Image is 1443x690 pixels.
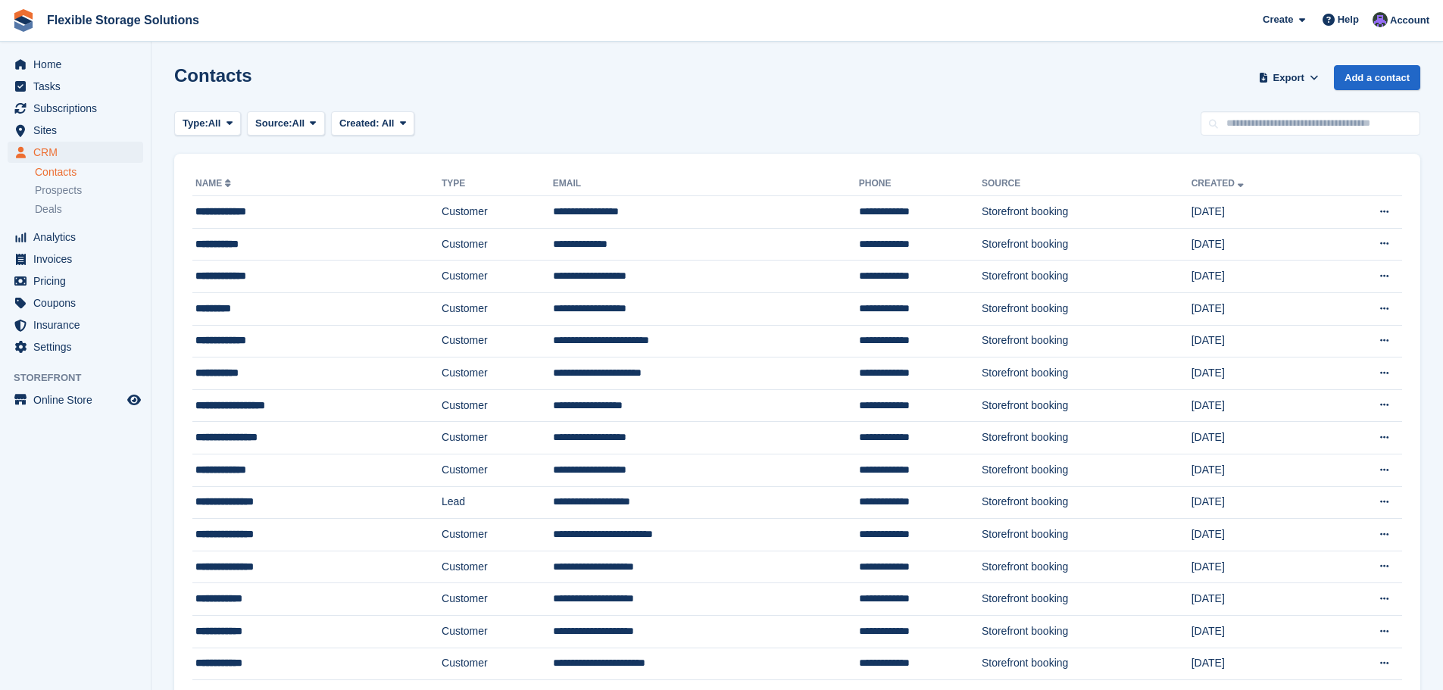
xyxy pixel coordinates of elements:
[8,142,143,163] a: menu
[8,226,143,248] a: menu
[8,54,143,75] a: menu
[982,357,1192,390] td: Storefront booking
[982,261,1192,293] td: Storefront booking
[1192,178,1247,189] a: Created
[174,65,252,86] h1: Contacts
[35,183,143,198] a: Prospects
[331,111,414,136] button: Created: All
[442,292,553,325] td: Customer
[33,120,124,141] span: Sites
[247,111,325,136] button: Source: All
[41,8,205,33] a: Flexible Storage Solutions
[1192,454,1326,486] td: [DATE]
[382,117,395,129] span: All
[35,165,143,180] a: Contacts
[982,648,1192,680] td: Storefront booking
[442,486,553,519] td: Lead
[1192,422,1326,454] td: [DATE]
[442,422,553,454] td: Customer
[442,615,553,648] td: Customer
[33,314,124,336] span: Insurance
[982,454,1192,486] td: Storefront booking
[1192,228,1326,261] td: [DATE]
[553,172,859,196] th: Email
[33,292,124,314] span: Coupons
[8,336,143,357] a: menu
[8,76,143,97] a: menu
[982,172,1192,196] th: Source
[1192,357,1326,390] td: [DATE]
[442,357,553,390] td: Customer
[33,270,124,292] span: Pricing
[1192,583,1326,616] td: [DATE]
[174,111,241,136] button: Type: All
[442,389,553,422] td: Customer
[982,615,1192,648] td: Storefront booking
[1334,65,1420,90] a: Add a contact
[14,370,151,386] span: Storefront
[33,76,124,97] span: Tasks
[8,270,143,292] a: menu
[8,389,143,411] a: menu
[8,98,143,119] a: menu
[1255,65,1322,90] button: Export
[982,422,1192,454] td: Storefront booking
[442,583,553,616] td: Customer
[982,551,1192,583] td: Storefront booking
[1192,486,1326,519] td: [DATE]
[442,519,553,551] td: Customer
[195,178,234,189] a: Name
[33,226,124,248] span: Analytics
[183,116,208,131] span: Type:
[1192,519,1326,551] td: [DATE]
[442,454,553,486] td: Customer
[35,202,62,217] span: Deals
[1192,648,1326,680] td: [DATE]
[35,201,143,217] a: Deals
[442,648,553,680] td: Customer
[982,486,1192,519] td: Storefront booking
[1192,196,1326,229] td: [DATE]
[982,583,1192,616] td: Storefront booking
[8,120,143,141] a: menu
[442,172,553,196] th: Type
[12,9,35,32] img: stora-icon-8386f47178a22dfd0bd8f6a31ec36ba5ce8667c1dd55bd0f319d3a0aa187defe.svg
[982,196,1192,229] td: Storefront booking
[442,261,553,293] td: Customer
[442,551,553,583] td: Customer
[125,391,143,409] a: Preview store
[982,228,1192,261] td: Storefront booking
[1192,615,1326,648] td: [DATE]
[33,336,124,357] span: Settings
[33,389,124,411] span: Online Store
[442,228,553,261] td: Customer
[255,116,292,131] span: Source:
[442,325,553,357] td: Customer
[339,117,379,129] span: Created:
[1192,292,1326,325] td: [DATE]
[1192,261,1326,293] td: [DATE]
[1338,12,1359,27] span: Help
[1273,70,1304,86] span: Export
[33,54,124,75] span: Home
[1192,551,1326,583] td: [DATE]
[859,172,982,196] th: Phone
[33,142,124,163] span: CRM
[8,248,143,270] a: menu
[1263,12,1293,27] span: Create
[1192,325,1326,357] td: [DATE]
[33,98,124,119] span: Subscriptions
[8,314,143,336] a: menu
[1192,389,1326,422] td: [DATE]
[33,248,124,270] span: Invoices
[8,292,143,314] a: menu
[208,116,221,131] span: All
[982,389,1192,422] td: Storefront booking
[1390,13,1429,28] span: Account
[292,116,305,131] span: All
[442,196,553,229] td: Customer
[982,292,1192,325] td: Storefront booking
[35,183,82,198] span: Prospects
[982,519,1192,551] td: Storefront booking
[982,325,1192,357] td: Storefront booking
